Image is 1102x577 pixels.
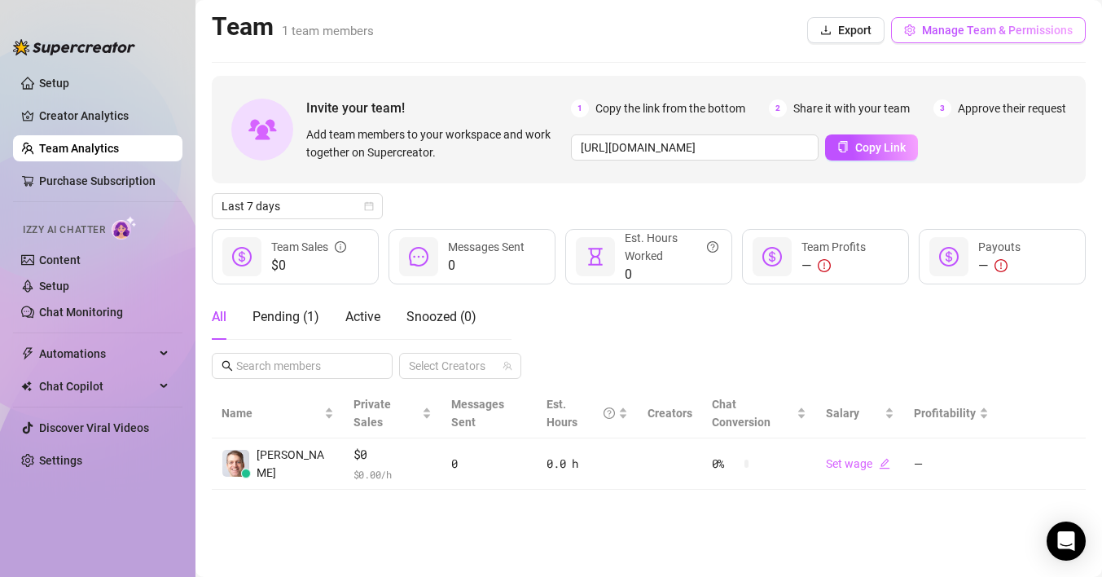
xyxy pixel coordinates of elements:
[448,256,525,275] span: 0
[855,141,906,154] span: Copy Link
[39,168,169,194] a: Purchase Subscription
[212,307,226,327] div: All
[451,398,504,429] span: Messages Sent
[282,24,374,38] span: 1 team members
[625,265,718,284] span: 0
[112,216,137,240] img: AI Chatter
[958,99,1066,117] span: Approve their request
[904,438,999,490] td: —
[571,99,589,117] span: 1
[252,307,319,327] div: Pending ( 1 )
[451,455,528,473] div: 0
[345,309,380,324] span: Active
[306,98,571,118] span: Invite your team!
[448,240,525,253] span: Messages Sent
[23,222,105,238] span: Izzy AI Chatter
[712,455,738,473] span: 0 %
[922,24,1073,37] span: Manage Team & Permissions
[39,341,155,367] span: Automations
[222,404,321,422] span: Name
[21,347,34,360] span: thunderbolt
[978,240,1021,253] span: Payouts
[39,253,81,266] a: Content
[879,458,890,469] span: edit
[762,247,782,266] span: dollar-circle
[271,238,346,256] div: Team Sales
[39,421,149,434] a: Discover Viral Videos
[39,142,119,155] a: Team Analytics
[39,454,82,467] a: Settings
[335,238,346,256] span: info-circle
[232,247,252,266] span: dollar-circle
[769,99,787,117] span: 2
[212,389,344,438] th: Name
[595,99,745,117] span: Copy the link from the bottom
[306,126,564,161] span: Add team members to your workspace and work together on Supercreator.
[39,103,169,129] a: Creator Analytics
[271,256,346,275] span: $0
[406,309,476,324] span: Snoozed ( 0 )
[39,373,155,399] span: Chat Copilot
[826,457,890,470] a: Set wageedit
[586,247,605,266] span: hourglass
[39,77,69,90] a: Setup
[978,256,1021,275] div: —
[547,395,614,431] div: Est. Hours
[707,229,718,265] span: question-circle
[364,201,374,211] span: calendar
[236,357,370,375] input: Search members
[39,280,69,293] a: Setup
[818,259,831,272] span: exclamation-circle
[826,407,859,420] span: Salary
[904,24,915,36] span: setting
[257,446,334,482] span: [PERSON_NAME]
[604,395,615,431] span: question-circle
[801,256,866,275] div: —
[21,381,32,392] img: Chat Copilot
[1047,522,1086,561] div: Open Intercom Messenger
[939,247,959,266] span: dollar-circle
[222,194,373,218] span: Last 7 days
[891,17,1086,43] button: Manage Team & Permissions
[638,389,702,438] th: Creators
[801,240,866,253] span: Team Profits
[825,134,918,161] button: Copy Link
[807,17,885,43] button: Export
[503,361,512,371] span: team
[353,398,391,429] span: Private Sales
[994,259,1008,272] span: exclamation-circle
[222,450,249,477] img: Yehonatan Weiss…
[547,455,627,473] div: 0.0 h
[39,306,123,319] a: Chat Monitoring
[837,141,849,152] span: copy
[793,99,910,117] span: Share it with your team
[353,466,432,482] span: $ 0.00 /h
[353,445,432,465] span: $0
[820,24,832,36] span: download
[914,407,976,420] span: Profitability
[625,229,718,265] div: Est. Hours Worked
[409,247,428,266] span: message
[712,398,771,429] span: Chat Conversion
[13,39,135,55] img: logo-BBDzfeDw.svg
[222,360,233,372] span: search
[212,11,374,42] h2: Team
[838,24,872,37] span: Export
[933,99,951,117] span: 3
